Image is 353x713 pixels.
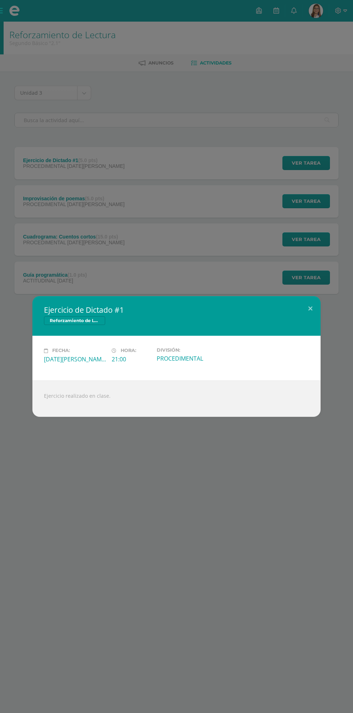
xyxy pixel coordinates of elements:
[121,348,136,353] span: Hora:
[52,348,70,353] span: Fecha:
[44,305,309,315] h2: Ejercicio de Dictado #1
[157,347,219,353] label: División:
[112,355,151,363] div: 21:00
[44,316,105,325] span: Reforzamiento de Lectura
[157,355,219,362] div: PROCEDIMENTAL
[44,355,106,363] div: [DATE][PERSON_NAME]
[32,380,321,417] div: Ejercicio realizado en clase.
[300,296,321,321] button: Close (Esc)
